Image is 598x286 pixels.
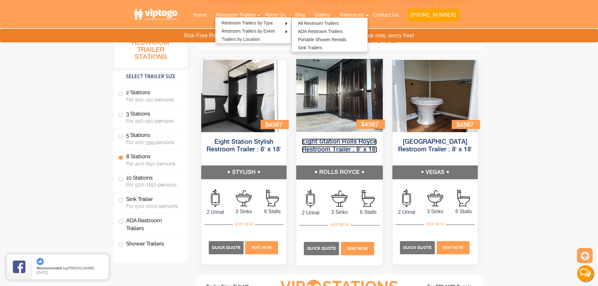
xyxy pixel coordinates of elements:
span: 2 Urinal [296,209,325,217]
a: About Us [260,8,290,22]
img: An image of 8 station shower outside view [201,60,287,132]
span: 2 Urinal [201,208,230,216]
span: 3 Sinks [421,208,450,215]
div: #VIP R818 [328,221,351,229]
span: 6 Stalls [450,208,478,215]
label: 2 Stations [118,86,183,105]
a: Trailers by Location [215,35,266,43]
label: ADA Restroom Trailers [118,214,183,235]
span: 6 Stalls [258,208,287,215]
span: For 500-1000 persons [126,203,180,209]
h5: ROLLS ROYCE [296,166,383,180]
span: by [37,266,104,271]
span: For 150-250 persons [126,118,180,124]
span: Rent Now [443,246,463,250]
a: Restroom Trailers by Type [215,19,279,27]
div: #VIP S818 [233,220,255,228]
img: an icon of sink [236,190,252,206]
span: Quick Quote [403,245,432,250]
span: [PERSON_NAME] [67,266,94,270]
span: For 500-1150 persons [126,182,180,188]
span: For 400-650 persons [126,161,180,167]
span: 3 Sinks [325,208,354,216]
a: Home [188,8,211,22]
span: 2 Urinal [392,208,421,216]
span: For 100-150 persons [126,97,180,103]
label: Sink Trailer [118,192,183,212]
img: an icon of urinal [306,190,315,208]
img: an icon of Stall [362,190,374,207]
a: Rent Now [340,246,375,251]
img: an icon of Stall [457,190,470,206]
span: Quick Quote [212,245,240,250]
a: All Restroom Trailers [292,19,345,27]
a: Gallery [310,8,335,22]
a: Quick Quote [400,245,436,250]
h4: Select Trailer Size [114,71,188,83]
a: Eight Station Stylish Restroom Trailer : 8′ x 18′ [207,139,281,153]
span: Rent Now [251,246,272,250]
img: An image of 8 station shower outside view [392,60,478,132]
a: Rent Now [245,245,279,250]
label: Shower Trailers [118,237,183,251]
img: An image of 8 station shower outside view [296,59,383,132]
a: Resources [335,8,369,22]
div: $4567 [356,120,385,129]
label: 8 Stations [118,150,183,170]
a: [GEOGRAPHIC_DATA] Restroom Trailer : 8′ x 18′ [398,139,472,153]
a: Quick Quote [304,246,340,251]
span: 3 Sinks [229,208,258,215]
img: an icon of Stall [266,190,279,206]
h3: All Portable Restroom Trailer Stations [114,30,188,67]
a: Portable Shower Rentals [292,35,353,44]
span: Recommended [37,266,62,270]
a: Restroom Trailers [211,8,260,22]
span: [DATE] [37,270,48,275]
label: 10 Stations [118,171,183,191]
h5: VEGAS [392,165,478,179]
a: Blog [290,8,310,22]
div: $4567 [261,120,289,129]
label: 3 Stations [118,107,183,127]
img: an icon of urinal [402,189,411,207]
a: ADA Restroom Trailers [292,27,349,35]
img: an icon of sink [427,190,443,206]
span: Quick Quote [307,246,336,251]
a: [PHONE_NUMBER] [403,8,464,25]
label: 5 Stations [118,129,183,148]
img: Review Rating [13,261,25,273]
button: [PHONE_NUMBER] [407,9,459,21]
a: Sink Trailers [292,44,328,52]
img: an icon of sink [331,191,348,207]
a: Rent Now [436,245,470,250]
img: an icon of urinal [211,189,220,207]
div: #VIP V818 [424,220,446,228]
img: thumbs up icon [37,258,44,265]
h5: STYLISH [201,165,287,179]
span: For 200-399 persons [126,139,180,145]
a: Contact Us [369,8,403,22]
span: Rent Now [347,246,368,251]
div: $4567 [452,120,480,129]
a: Restroom Trailers by Event [215,27,281,35]
button: Live Chat [573,261,598,286]
span: 6 Stalls [354,208,383,216]
a: Quick Quote [209,245,245,250]
a: Eight Station Rolls Royce Restroom Trailer : 8′ x 18′ [302,139,377,153]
